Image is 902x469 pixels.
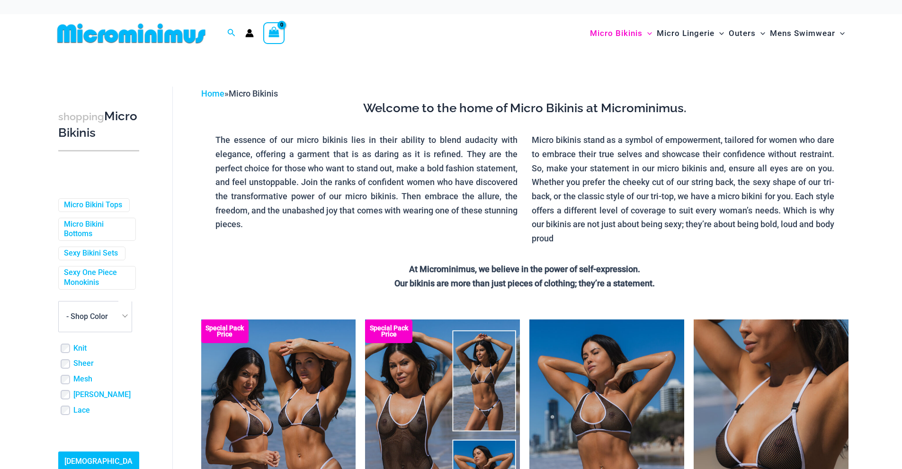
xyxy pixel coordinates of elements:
span: Outers [729,21,756,45]
a: Lace [73,406,90,416]
span: Menu Toggle [714,21,724,45]
a: Sexy One Piece Monokinis [64,268,128,288]
a: Search icon link [227,27,236,39]
span: - Shop Color [58,301,132,332]
h3: Welcome to the home of Micro Bikinis at Microminimus. [208,100,841,116]
span: Menu Toggle [643,21,652,45]
span: - Shop Color [59,301,132,332]
p: The essence of our micro bikinis lies in their ability to blend audacity with elegance, offering ... [215,133,518,231]
span: Micro Lingerie [657,21,714,45]
p: Micro bikinis stand as a symbol of empowerment, tailored for women who dare to embrace their true... [532,133,834,246]
span: shopping [58,111,104,123]
span: Menu Toggle [756,21,765,45]
a: Sheer [73,359,94,369]
a: Mens SwimwearMenu ToggleMenu Toggle [768,19,847,48]
span: - Shop Color [66,312,108,321]
a: Micro Bikini Bottoms [64,220,128,239]
a: Sexy Bikini Sets [64,248,118,258]
h3: Micro Bikinis [58,108,139,141]
a: [PERSON_NAME] [73,390,131,400]
strong: At Microminimus, we believe in the power of self-expression. [409,264,640,274]
img: MM SHOP LOGO FLAT [54,23,209,44]
b: Special Pack Price [365,325,412,337]
b: Special Pack Price [201,325,249,337]
a: Mesh [73,374,92,384]
span: » [201,88,278,98]
a: Micro Bikini Tops [64,200,122,210]
a: Knit [73,344,87,354]
span: Micro Bikinis [590,21,643,45]
a: Account icon link [245,29,254,37]
a: Micro LingerieMenu ToggleMenu Toggle [654,19,726,48]
a: Home [201,88,224,98]
a: Micro BikinisMenu ToggleMenu Toggle [588,19,654,48]
a: View Shopping Cart, empty [263,22,285,44]
strong: Our bikinis are more than just pieces of clothing; they’re a statement. [394,278,655,288]
span: Menu Toggle [835,21,845,45]
span: Micro Bikinis [229,88,278,98]
span: Mens Swimwear [770,21,835,45]
nav: Site Navigation [586,18,849,49]
a: OutersMenu ToggleMenu Toggle [726,19,768,48]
